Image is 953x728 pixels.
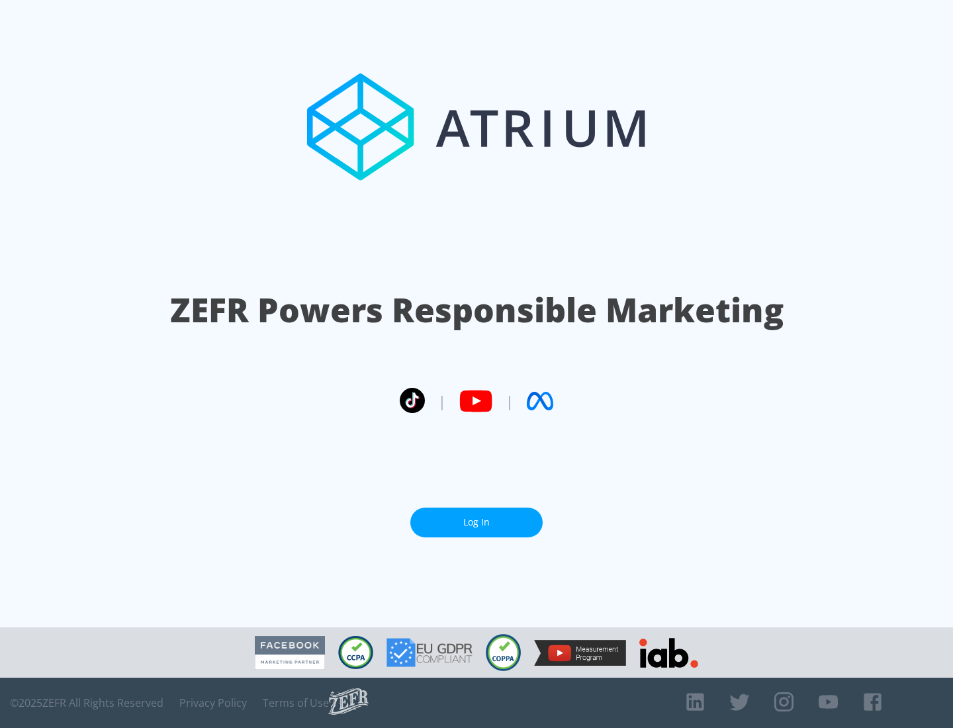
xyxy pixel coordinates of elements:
span: | [438,391,446,411]
img: CCPA Compliant [338,636,373,669]
img: IAB [639,638,698,668]
img: YouTube Measurement Program [534,640,626,666]
span: | [506,391,514,411]
a: Terms of Use [263,696,329,709]
a: Privacy Policy [179,696,247,709]
img: COPPA Compliant [486,634,521,671]
h1: ZEFR Powers Responsible Marketing [170,287,784,333]
span: © 2025 ZEFR All Rights Reserved [10,696,163,709]
img: GDPR Compliant [386,638,473,667]
img: Facebook Marketing Partner [255,636,325,670]
a: Log In [410,508,543,537]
